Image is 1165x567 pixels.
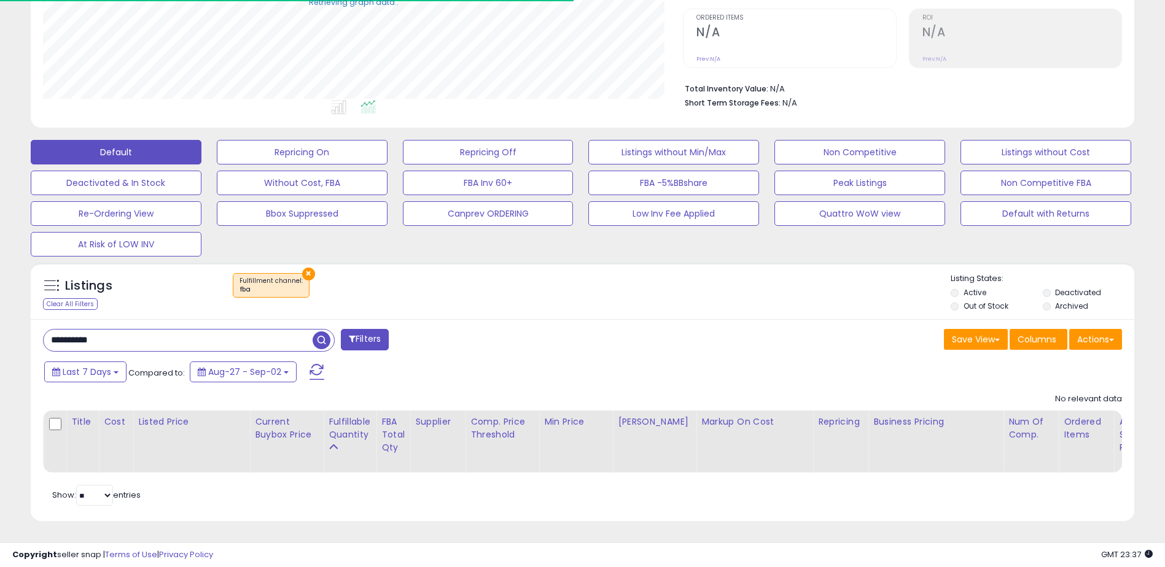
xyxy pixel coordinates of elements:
[1101,549,1153,560] span: 2025-09-10 23:37 GMT
[138,415,244,428] div: Listed Price
[208,366,281,378] span: Aug-27 - Sep-02
[403,201,574,226] button: Canprev ORDERING
[255,415,318,441] div: Current Buybox Price
[696,55,720,63] small: Prev: N/A
[63,366,111,378] span: Last 7 Days
[701,415,808,428] div: Markup on Cost
[341,329,389,350] button: Filters
[31,201,201,226] button: Re-Ordering View
[217,140,388,164] button: Repricing On
[618,415,691,428] div: [PERSON_NAME]
[104,415,128,428] div: Cost
[44,361,127,382] button: Last 7 Days
[470,415,534,441] div: Comp. Price Threshold
[685,98,781,108] b: Short Term Storage Fees:
[696,15,895,21] span: Ordered Items
[1055,393,1122,405] div: No relevant data
[31,232,201,256] button: At Risk of LOW INV
[922,15,1121,21] span: ROI
[544,415,607,428] div: Min Price
[960,201,1131,226] button: Default with Returns
[31,140,201,164] button: Default
[685,80,1113,95] li: N/A
[1119,415,1164,454] div: Avg Selling Price
[588,140,759,164] button: Listings without Min/Max
[403,140,574,164] button: Repricing Off
[43,298,98,310] div: Clear All Filters
[1008,415,1053,441] div: Num of Comp.
[960,171,1131,195] button: Non Competitive FBA
[12,549,57,560] strong: Copyright
[774,201,945,226] button: Quattro WoW view
[922,25,1121,42] h2: N/A
[1069,329,1122,350] button: Actions
[685,83,768,94] b: Total Inventory Value:
[964,287,986,298] label: Active
[774,140,945,164] button: Non Competitive
[696,25,895,42] h2: N/A
[922,55,946,63] small: Prev: N/A
[217,171,388,195] button: Without Cost, FBA
[1018,333,1056,345] span: Columns
[403,171,574,195] button: FBA Inv 60+
[240,276,303,295] span: Fulfillment channel :
[818,415,863,428] div: Repricing
[1055,287,1101,298] label: Deactivated
[410,411,466,472] th: CSV column name: cust_attr_1_Supplier
[381,415,405,454] div: FBA Total Qty
[52,489,141,501] span: Show: entries
[65,277,112,295] h5: Listings
[696,411,813,472] th: The percentage added to the cost of goods (COGS) that forms the calculator for Min & Max prices.
[1010,329,1067,350] button: Columns
[217,201,388,226] button: Bbox Suppressed
[873,415,998,428] div: Business Pricing
[31,171,201,195] button: Deactivated & In Stock
[105,549,157,560] a: Terms of Use
[302,268,315,280] button: ×
[951,273,1134,285] p: Listing States:
[1064,415,1109,441] div: Ordered Items
[782,97,797,109] span: N/A
[159,549,213,560] a: Privacy Policy
[964,301,1008,311] label: Out of Stock
[588,171,759,195] button: FBA -5%BBshare
[960,140,1131,164] button: Listings without Cost
[1055,301,1088,311] label: Archived
[415,415,460,428] div: Supplier
[190,361,297,382] button: Aug-27 - Sep-02
[240,285,303,294] div: fba
[12,549,213,561] div: seller snap | |
[944,329,1008,350] button: Save View
[71,415,93,428] div: Title
[128,367,185,379] span: Compared to:
[588,201,759,226] button: Low Inv Fee Applied
[329,415,371,441] div: Fulfillable Quantity
[774,171,945,195] button: Peak Listings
